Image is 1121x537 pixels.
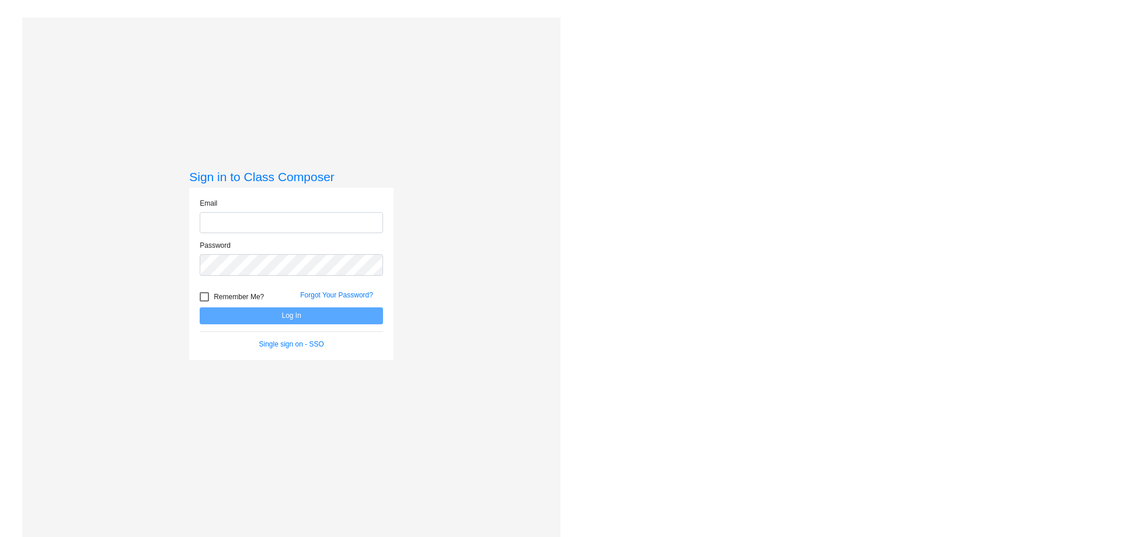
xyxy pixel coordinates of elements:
span: Remember Me? [214,290,264,304]
a: Single sign on - SSO [259,340,324,348]
a: Forgot Your Password? [300,291,373,299]
label: Password [200,240,231,251]
h3: Sign in to Class Composer [189,169,394,184]
button: Log In [200,307,383,324]
label: Email [200,198,217,209]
